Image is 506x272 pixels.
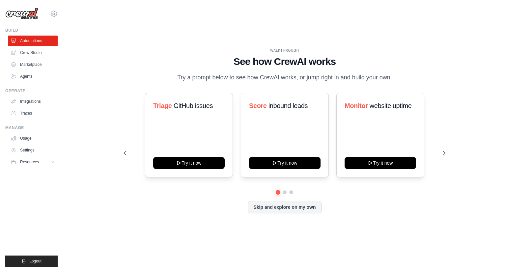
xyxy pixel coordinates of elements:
[174,102,213,109] span: GitHub issues
[345,157,416,169] button: Try it now
[153,157,225,169] button: Try it now
[5,125,58,130] div: Manage
[29,258,42,264] span: Logout
[268,102,307,109] span: inbound leads
[8,157,58,167] button: Resources
[248,201,321,213] button: Skip and explore on my own
[8,59,58,70] a: Marketplace
[174,73,395,82] p: Try a prompt below to see how CrewAI works, or jump right in and build your own.
[8,96,58,107] a: Integrations
[5,256,58,267] button: Logout
[249,157,321,169] button: Try it now
[124,48,445,53] div: WALKTHROUGH
[5,88,58,94] div: Operate
[249,102,267,109] span: Score
[8,145,58,155] a: Settings
[20,159,39,165] span: Resources
[370,102,412,109] span: website uptime
[153,102,172,109] span: Triage
[8,71,58,82] a: Agents
[5,8,38,20] img: Logo
[8,108,58,119] a: Traces
[345,102,368,109] span: Monitor
[5,28,58,33] div: Build
[8,36,58,46] a: Automations
[8,133,58,144] a: Usage
[124,56,445,68] h1: See how CrewAI works
[8,47,58,58] a: Crew Studio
